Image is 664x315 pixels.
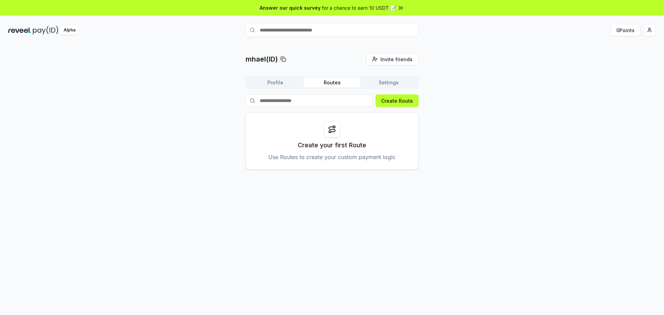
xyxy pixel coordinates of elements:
[360,78,417,87] button: Settings
[376,94,418,107] button: Create Route
[246,54,278,64] p: mhael(ID)
[380,56,413,63] span: Invite friends
[366,53,418,65] button: Invite friends
[298,140,366,150] p: Create your first Route
[322,4,396,11] span: for a chance to earn 10 USDT 📝
[33,26,58,35] img: pay_id
[268,153,396,161] p: Use Routes to create your custom payment logic
[260,4,321,11] span: Answer our quick survey
[8,26,31,35] img: reveel_dark
[304,78,360,87] button: Routes
[60,26,79,35] div: Alpha
[247,78,304,87] button: Profile
[610,24,640,36] button: 0Points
